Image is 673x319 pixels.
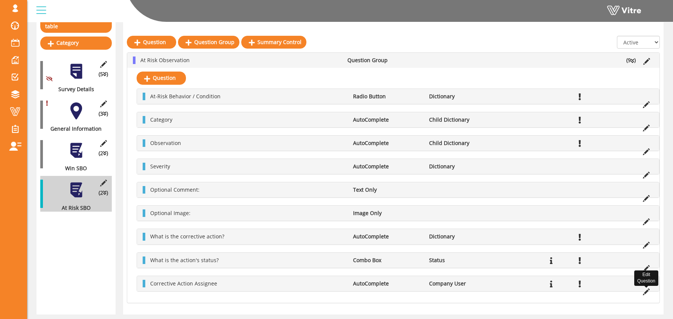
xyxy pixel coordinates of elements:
[349,139,425,147] li: AutoComplete
[150,163,170,170] span: Severity
[349,233,425,240] li: AutoComplete
[137,72,186,84] a: Question
[40,37,112,49] a: Category
[99,70,108,78] span: (5 )
[349,186,425,194] li: Text Only
[150,186,199,193] span: Optional Comment:
[150,233,224,240] span: What is the corrective action?
[40,12,112,33] a: Summary data table
[40,125,106,133] div: General Information
[349,116,425,124] li: AutoComplete
[425,93,501,100] li: Dictionary
[99,110,108,118] span: (3 )
[150,280,217,287] span: Corrective Action Assignee
[425,256,501,264] li: Status
[150,209,190,217] span: Optional Image:
[178,36,239,49] a: Question Group
[40,165,106,172] div: Win SBO
[99,150,108,157] span: (2 )
[40,85,106,93] div: Survey Details
[241,36,306,49] a: Summary Control
[425,116,501,124] li: Child Dictionary
[344,56,421,64] li: Question Group
[425,163,501,170] li: Dictionary
[99,189,108,197] span: (2 )
[349,163,425,170] li: AutoComplete
[127,36,176,49] a: Question
[150,93,221,100] span: At-Risk Behavior / Condition
[150,256,219,264] span: What is the action's status?
[425,139,501,147] li: Child Dictionary
[425,233,501,240] li: Dictionary
[425,280,501,287] li: Company User
[634,270,658,285] div: Edit Question
[349,93,425,100] li: Radio Button
[150,139,181,147] span: Observation
[349,256,425,264] li: Combo Box
[349,209,425,217] li: Image Only
[623,56,640,64] li: (9 )
[140,56,190,64] span: At Risk Observation
[349,280,425,287] li: AutoComplete
[40,204,106,212] div: At Risk SBO
[150,116,172,123] span: Category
